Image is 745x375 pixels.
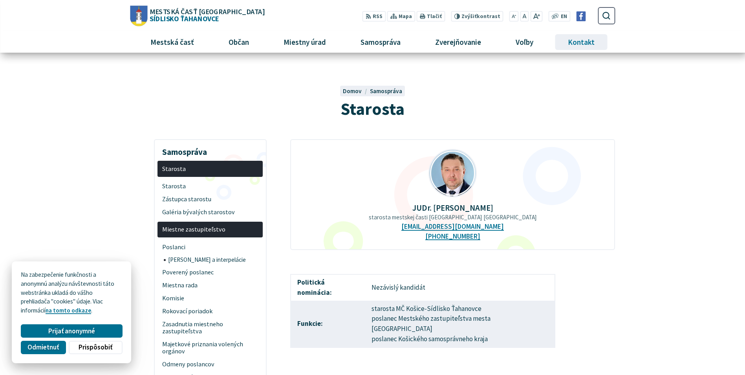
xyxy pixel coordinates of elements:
[362,11,386,22] a: RSS
[162,279,258,292] span: Miestna rada
[214,31,263,53] a: Občan
[520,11,529,22] button: Nastaviť pôvodnú veľkosť písma
[461,13,477,20] span: Zvýšiť
[157,266,263,279] a: Poverený poslanec
[162,223,258,236] span: Miestne zastupiteľstvo
[157,193,263,206] a: Zástupca starostu
[164,254,263,266] a: [PERSON_NAME] a interpelácie
[69,341,122,354] button: Prispôsobiť
[162,193,258,206] span: Zástupca starostu
[530,11,542,22] button: Zväčšiť veľkosť písma
[130,6,264,26] a: Logo Sídlisko Ťahanovce, prejsť na domovskú stránku.
[225,31,252,53] span: Občan
[373,13,383,21] span: RSS
[297,319,323,328] strong: Funkcie:
[136,31,208,53] a: Mestská časť
[559,13,569,21] a: EN
[346,31,415,53] a: Samospráva
[365,274,555,301] td: Nezávislý kandidát
[502,31,548,53] a: Voľby
[150,8,264,15] span: Mestská časť [GEOGRAPHIC_DATA]
[430,150,476,197] img: Mgr.Ing._Milo___Ihn__t__2_
[162,305,258,318] span: Rokovací poriadok
[48,327,95,335] span: Prijať anonymné
[147,8,264,22] span: Sídlisko Ťahanovce
[427,13,442,20] span: Tlačiť
[297,278,332,297] strong: Politická nominácia:
[157,279,263,292] a: Miestna rada
[425,232,480,241] a: [PHONE_NUMBER]
[365,301,555,347] td: starosta MČ Košice-Sídlisko Ťahanovce poslanec Mestského zastupiteľstva mesta [GEOGRAPHIC_DATA] p...
[162,266,258,279] span: Poverený poslanec
[162,318,258,338] span: Zasadnutia miestneho zastupiteľstva
[21,324,122,338] button: Prijať anonymné
[46,307,91,314] a: na tomto odkaze
[147,31,197,53] span: Mestská časť
[451,11,503,22] button: Zvýšiťkontrast
[162,338,258,358] span: Majetkové priznania volených orgánov
[432,31,484,53] span: Zverejňovanie
[399,13,412,21] span: Mapa
[157,180,263,193] a: Starosta
[130,6,147,26] img: Prejsť na domovskú stránku
[387,11,415,22] a: Mapa
[343,87,362,95] span: Domov
[401,222,504,231] a: [EMAIL_ADDRESS][DOMAIN_NAME]
[157,292,263,305] a: Komisie
[357,31,403,53] span: Samospráva
[157,206,263,219] a: Galéria bývalých starostov
[27,343,59,351] span: Odmietnuť
[554,31,609,53] a: Kontakt
[421,31,496,53] a: Zverejňovanie
[280,31,329,53] span: Miestny úrad
[513,31,536,53] span: Voľby
[157,305,263,318] a: Rokovací poriadok
[157,318,263,338] a: Zasadnutia miestneho zastupiteľstva
[162,180,258,193] span: Starosta
[303,203,602,212] p: JUDr. [PERSON_NAME]
[168,254,258,266] span: [PERSON_NAME] a interpelácie
[417,11,445,22] button: Tlačiť
[565,31,598,53] span: Kontakt
[370,87,402,95] a: Samospráva
[157,142,263,158] h3: Samospráva
[340,98,405,119] span: Starosta
[157,161,263,177] a: Starosta
[162,162,258,175] span: Starosta
[79,343,112,351] span: Prispôsobiť
[162,206,258,219] span: Galéria bývalých starostov
[21,270,122,315] p: Na zabezpečenie funkčnosti a anonymnú analýzu návštevnosti táto webstránka ukladá do vášho prehli...
[157,241,263,254] a: Poslanci
[303,214,602,221] p: starosta mestskej časti [GEOGRAPHIC_DATA] [GEOGRAPHIC_DATA]
[157,338,263,358] a: Majetkové priznania volených orgánov
[461,13,500,20] span: kontrast
[21,341,66,354] button: Odmietnuť
[269,31,340,53] a: Miestny úrad
[509,11,519,22] button: Zmenšiť veľkosť písma
[162,292,258,305] span: Komisie
[157,222,263,238] a: Miestne zastupiteľstvo
[576,11,586,21] img: Prejsť na Facebook stránku
[162,241,258,254] span: Poslanci
[561,13,567,21] span: EN
[162,358,258,371] span: Odmeny poslancov
[343,87,370,95] a: Domov
[157,358,263,371] a: Odmeny poslancov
